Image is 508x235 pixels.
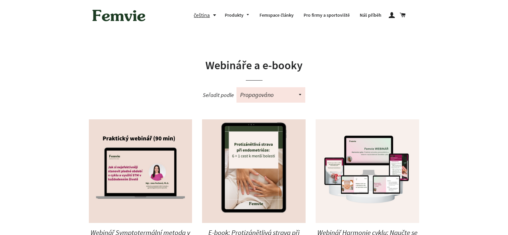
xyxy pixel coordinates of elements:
button: čeština [194,11,220,20]
img: Femvie [89,5,149,26]
a: Pro firmy a sportoviště [299,7,355,24]
a: Produkty [220,7,255,24]
h1: Webináře a e-booky [89,57,419,74]
a: Femspace články [255,7,299,24]
span: Seřadit podle [203,91,234,99]
a: Náš příběh [355,7,386,24]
